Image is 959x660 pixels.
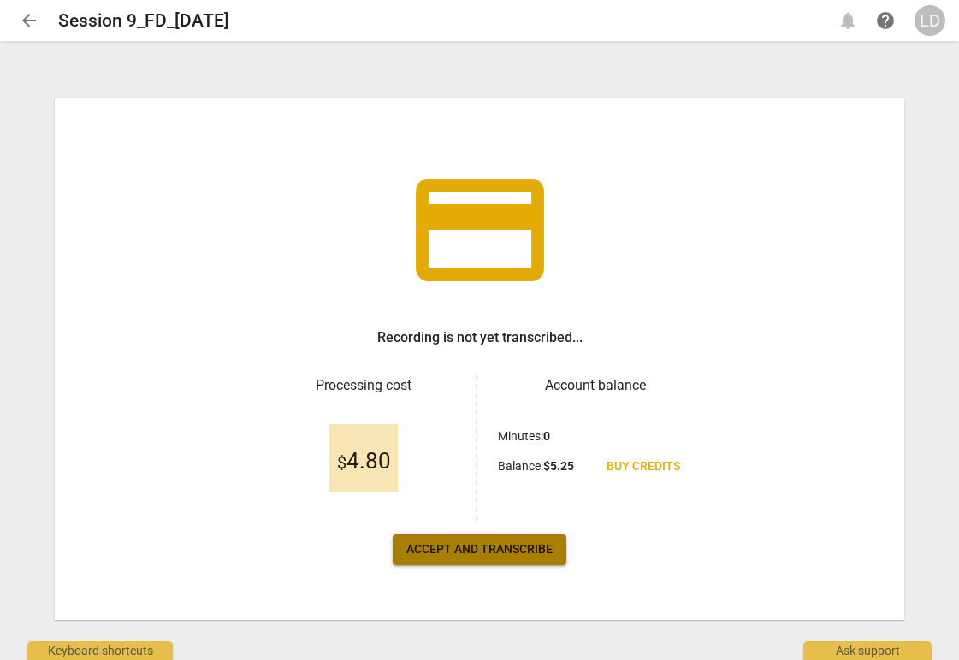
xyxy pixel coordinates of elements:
[593,451,694,482] a: Buy credits
[406,541,553,558] span: Accept and transcribe
[337,449,391,474] span: 4.80
[19,10,39,31] span: arrow_back
[27,641,173,660] div: Keyboard shortcuts
[377,327,583,348] h3: Recording is not yet transcribed...
[607,458,680,475] span: Buy credits
[266,375,462,396] h3: Processing cost
[803,641,932,660] div: Ask support
[875,10,896,31] span: help
[915,5,945,36] button: LD
[58,10,229,32] h2: Session 9_FD_[DATE]
[403,153,557,307] span: credit_card
[543,459,574,473] b: $ 5.25
[393,534,566,565] button: Accept and transcribe
[870,5,901,36] a: Help
[498,457,574,475] p: Balance :
[498,375,694,396] h3: Account balance
[498,427,550,445] p: Minutes :
[337,452,346,473] span: $
[543,429,550,443] b: 0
